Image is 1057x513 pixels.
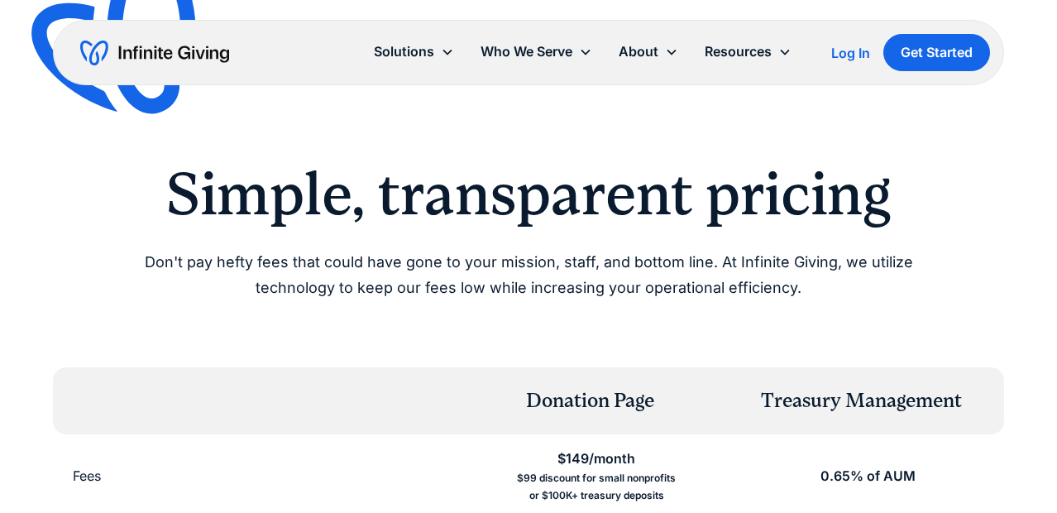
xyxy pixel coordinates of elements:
div: Resources [705,41,772,63]
a: Log In [831,43,870,63]
div: $149/month [557,448,635,470]
div: Resources [691,34,805,70]
div: Donation Page [526,387,654,415]
div: Solutions [361,34,467,70]
div: Who We Serve [467,34,605,70]
div: $99 discount for small nonprofits or $100K+ treasury deposits [517,470,676,504]
div: About [605,34,691,70]
a: home [80,40,229,66]
div: Treasury Management [761,387,962,415]
div: Log In [831,46,870,60]
p: Don't pay hefty fees that could have gone to your mission, staff, and bottom line. At Infinite Gi... [105,250,952,300]
div: Who We Serve [481,41,572,63]
a: Get Started [883,34,990,71]
div: About [619,41,658,63]
div: Fees [73,465,101,487]
div: Solutions [374,41,434,63]
div: 0.65% of AUM [820,465,916,487]
h2: Simple, transparent pricing [105,159,952,230]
